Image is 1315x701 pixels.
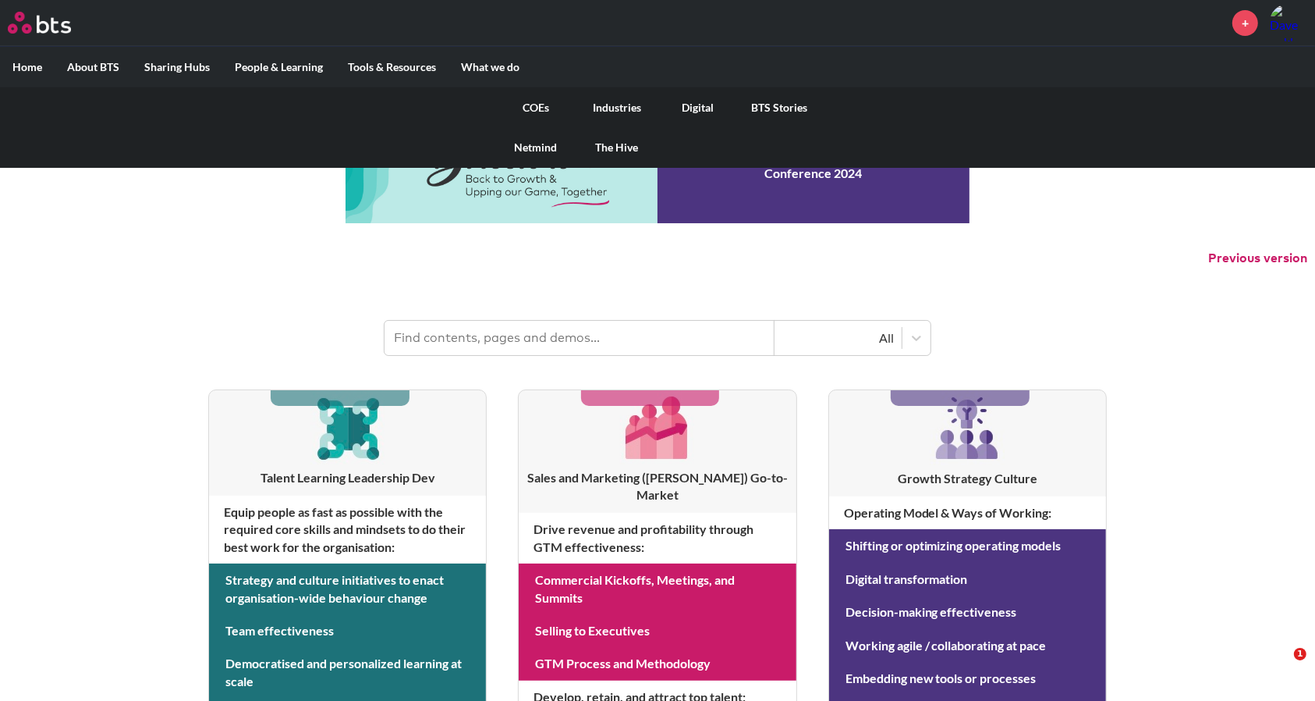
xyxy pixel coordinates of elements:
[448,47,532,87] label: What we do
[782,329,894,347] div: All
[1270,4,1307,41] img: Dave Ackley
[930,390,1005,465] img: [object Object]
[1232,10,1258,36] a: +
[1262,648,1299,685] iframe: Intercom live chat
[8,12,71,34] img: BTS Logo
[1294,648,1306,660] span: 1
[209,469,486,486] h3: Talent Learning Leadership Dev
[55,47,132,87] label: About BTS
[829,496,1106,529] h4: Operating Model & Ways of Working :
[519,513,796,564] h4: Drive revenue and profitability through GTM effectiveness :
[132,47,222,87] label: Sharing Hubs
[519,469,796,504] h3: Sales and Marketing ([PERSON_NAME]) Go-to-Market
[1270,4,1307,41] a: Profile
[829,470,1106,487] h3: Growth Strategy Culture
[335,47,448,87] label: Tools & Resources
[385,321,774,355] input: Find contents, pages and demos...
[8,12,100,34] a: Go home
[1208,250,1307,267] button: Previous version
[620,390,694,464] img: [object Object]
[310,390,385,464] img: [object Object]
[222,47,335,87] label: People & Learning
[209,496,486,564] h4: Equip people as fast as possible with the required core skills and mindsets to do their best work...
